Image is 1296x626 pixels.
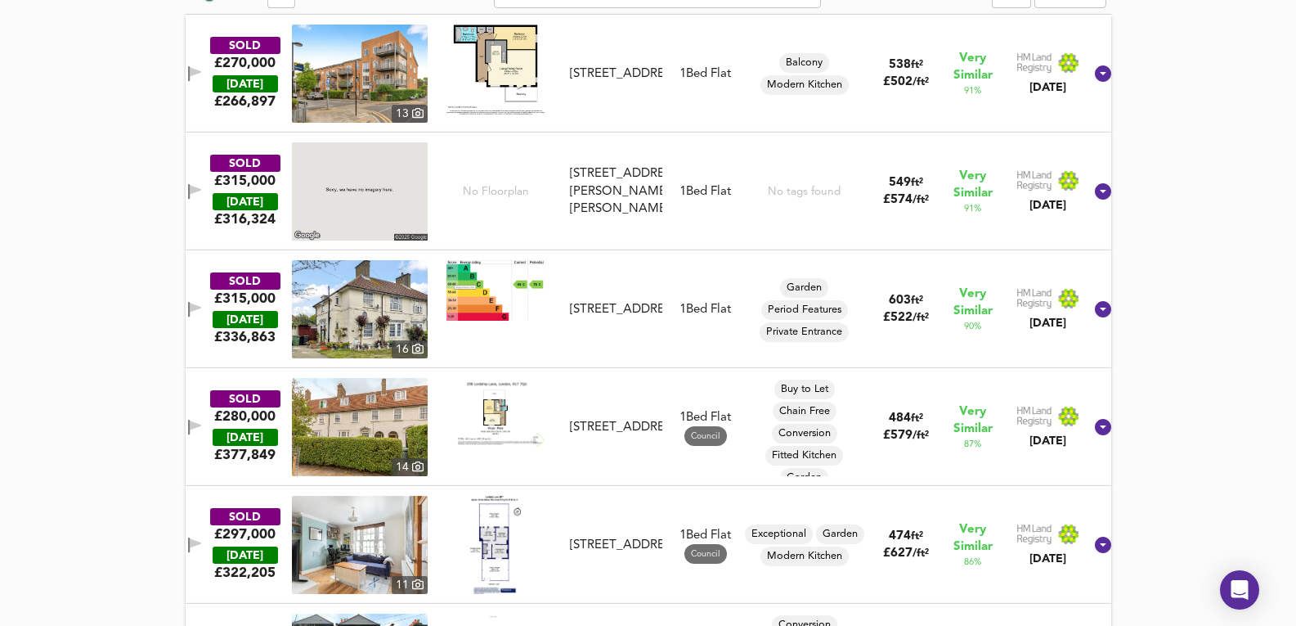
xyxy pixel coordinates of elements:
img: Land Registry [1016,406,1080,427]
div: 298 Lordship Lane, N17 7QU [563,419,669,436]
svg: Show Details [1093,182,1113,201]
span: Fitted Kitchen [765,448,843,463]
span: Very Similar [953,403,993,438]
div: Conversion [772,424,837,444]
img: Land Registry [1016,524,1080,545]
div: SOLD [210,155,280,172]
div: 1 Bed Flat [679,527,731,564]
span: £ 574 [883,194,929,206]
span: Private Entrance [760,325,849,340]
div: £315,000 [214,290,276,308]
div: [STREET_ADDRESS][PERSON_NAME][PERSON_NAME] [570,165,662,218]
span: ft² [911,531,923,542]
div: £315,000 [214,172,276,190]
div: 11 [392,576,428,594]
div: SOLD [210,390,280,408]
div: 13 [392,105,428,123]
div: [DATE] [213,193,278,210]
div: 1 Bed Flat [679,301,731,318]
div: [DATE] [1016,433,1080,449]
div: SOLD£315,000 [DATE]£336,863property thumbnail 16 Floorplan[STREET_ADDRESS]1Bed FlatGardenPeriod F... [186,250,1111,368]
div: [DATE] [1016,197,1080,214]
span: £ 336,863 [214,328,276,346]
svg: Show Details [1093,299,1113,319]
div: [STREET_ADDRESS] [570,537,662,554]
div: Garden [780,278,828,298]
img: Land Registry [1016,288,1080,309]
img: streetview [292,142,428,241]
span: 549 [889,177,911,189]
div: SOLD£315,000 [DATE]£316,324No Floorplan[STREET_ADDRESS][PERSON_NAME][PERSON_NAME]1Bed FlatNo tags... [186,133,1111,250]
svg: Show Details [1093,535,1113,555]
div: 172 Lordship Lane, N17 7QS [563,537,669,554]
span: 484 [889,412,911,425]
div: Garden [816,525,864,544]
span: £ 502 [883,76,929,88]
div: No tags found [768,184,841,200]
span: 87 % [964,438,981,451]
span: £ 579 [883,430,929,442]
img: property thumbnail [292,378,428,476]
span: Chain Free [773,404,836,419]
svg: Show Details [1093,417,1113,437]
img: Floorplan [446,260,545,320]
span: £ 266,897 [214,92,276,110]
div: SOLD£280,000 [DATE]£377,849property thumbnail 14 Floorplan[STREET_ADDRESS]1Bed Flat Council Buy t... [186,368,1111,486]
div: Exceptional [745,525,813,544]
span: 538 [889,59,911,71]
div: 1 Bed Flat [679,409,731,446]
div: Chain Free [773,402,836,421]
div: [DATE] [1016,79,1080,96]
span: 474 [889,530,911,543]
div: 1 Bed Flat [679,65,731,83]
div: 16 [392,340,428,358]
div: [STREET_ADDRESS] [570,65,662,83]
span: Period Features [761,303,848,318]
a: property thumbnail 11 [292,496,428,594]
img: Land Registry [1016,170,1080,191]
span: / ft² [913,430,929,441]
div: Modern Kitchen [760,75,849,95]
span: No Floorplan [463,184,529,200]
div: SOLD£270,000 [DATE]£266,897property thumbnail 13 Floorplan[STREET_ADDRESS]1Bed FlatBalconyModern ... [186,15,1111,133]
span: £ 322,205 [214,564,276,582]
span: / ft² [913,548,929,559]
img: Floorplan [446,25,545,115]
span: / ft² [913,195,929,205]
div: £280,000 [214,408,276,426]
div: £270,000 [214,54,276,72]
span: Garden [780,281,828,295]
span: Exceptional [745,527,813,542]
div: [DATE] [1016,551,1080,567]
img: property thumbnail [292,25,428,123]
svg: Show Details [1093,64,1113,83]
span: 603 [889,295,911,307]
div: SOLD [210,272,280,290]
span: 91 % [964,202,981,215]
span: Very Similar [953,50,993,84]
span: £ 377,849 [214,446,276,464]
a: property thumbnail 13 [292,25,428,123]
div: £297,000 [214,525,276,543]
div: [DATE] [213,429,278,446]
span: Very Similar [953,521,993,556]
div: [STREET_ADDRESS] [570,301,662,318]
div: Buy to Let [774,380,835,399]
span: £ 522 [883,312,929,324]
span: 90 % [964,320,981,333]
span: / ft² [913,313,929,323]
img: property thumbnail [292,496,428,594]
img: Floorplan [446,378,545,447]
span: £ 627 [883,547,929,560]
div: 58 Courtman Road, N17 7HU [563,301,669,318]
div: [DATE] [213,311,278,328]
div: Private Entrance [760,322,849,342]
div: [STREET_ADDRESS] [570,419,662,436]
span: ft² [911,60,923,70]
div: Modern Kitchen [760,547,849,566]
span: £ 316,324 [214,210,276,228]
span: Balcony [779,56,829,70]
span: / ft² [913,77,929,88]
div: 1 Bed Flat [679,183,731,200]
img: Land Registry [1016,52,1080,74]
